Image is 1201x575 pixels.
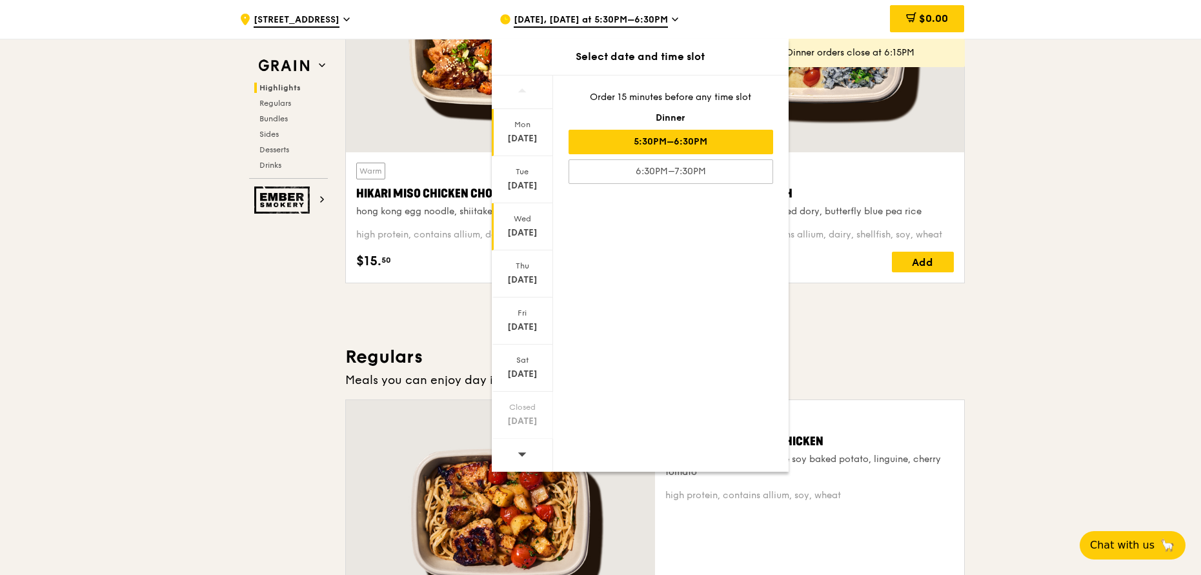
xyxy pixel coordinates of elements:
div: Mon [494,119,551,130]
div: Tue [494,166,551,177]
div: [DATE] [494,321,551,334]
span: 🦙 [1160,538,1175,553]
div: Dinner orders close at 6:15PM [787,46,954,59]
div: house-blend mustard, maple soy baked potato, linguine, cherry tomato [665,453,954,479]
div: Order 15 minutes before any time slot [569,91,773,104]
div: Warm [356,163,385,179]
div: 5:30PM–6:30PM [569,130,773,154]
div: [DATE] [494,179,551,192]
span: $15. [356,252,381,271]
div: Sat [494,355,551,365]
div: pescatarian, spicy, contains allium, dairy, shellfish, soy, wheat [671,228,954,241]
div: Honey Duo Mustard Chicken [665,432,954,450]
span: Chat with us [1090,538,1155,553]
span: 50 [381,255,391,265]
span: Bundles [259,114,288,123]
div: Meals you can enjoy day in day out. [345,371,965,389]
div: [DATE] [494,415,551,428]
div: Dinner [569,112,773,125]
div: high protein, contains allium, dairy, egg, soy, wheat [356,228,639,241]
div: [DATE] [494,368,551,381]
span: Regulars [259,99,291,108]
button: Chat with us🦙 [1080,531,1186,560]
span: Highlights [259,83,301,92]
div: 6:30PM–7:30PM [569,159,773,184]
h3: Regulars [345,345,965,368]
div: Thu [494,261,551,271]
span: $0.00 [919,12,948,25]
div: high protein, contains allium, soy, wheat [665,489,954,502]
img: Ember Smokery web logo [254,187,314,214]
div: Closed [494,402,551,412]
span: Desserts [259,145,289,154]
span: [DATE], [DATE] at 5:30PM–6:30PM [514,14,668,28]
div: thai style green curry, seared dory, butterfly blue pea rice [671,205,954,218]
span: Drinks [259,161,281,170]
div: Add [892,252,954,272]
div: Fri [494,308,551,318]
div: Wed [494,214,551,224]
div: hong kong egg noodle, shiitake mushroom, roasted carrot [356,205,639,218]
span: Sides [259,130,279,139]
img: Grain web logo [254,54,314,77]
div: Thai Green Curry Fish [671,185,954,203]
span: [STREET_ADDRESS] [254,14,339,28]
div: [DATE] [494,274,551,287]
div: Select date and time slot [492,49,789,65]
div: [DATE] [494,227,551,239]
div: [DATE] [494,132,551,145]
div: Hikari Miso Chicken Chow Mein [356,185,639,203]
